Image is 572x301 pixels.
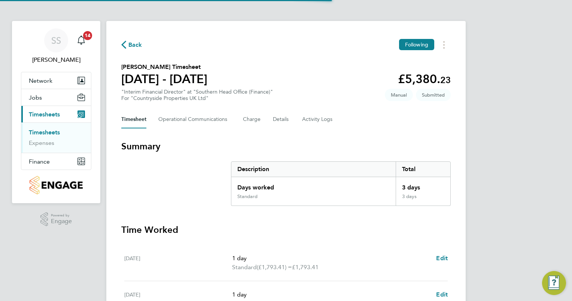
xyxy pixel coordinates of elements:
[257,264,292,271] span: (£1,793.41) =
[21,153,91,170] button: Finance
[29,111,60,118] span: Timesheets
[121,224,451,236] h3: Time Worked
[231,162,396,177] div: Description
[121,95,273,101] div: For "Countryside Properties UK Ltd"
[40,212,72,226] a: Powered byEngage
[121,140,451,152] h3: Summary
[396,177,450,194] div: 3 days
[237,194,258,200] div: Standard
[121,72,207,86] h1: [DATE] - [DATE]
[273,110,290,128] button: Details
[30,176,82,194] img: countryside-properties-logo-retina.png
[436,254,448,263] a: Edit
[21,122,91,153] div: Timesheets
[21,72,91,89] button: Network
[396,194,450,206] div: 3 days
[243,110,261,128] button: Charge
[231,161,451,206] div: Summary
[232,254,430,263] p: 1 day
[21,55,91,64] span: Sally Seabrook
[83,31,92,40] span: 14
[51,36,61,45] span: SS
[74,28,89,52] a: 14
[399,39,434,50] button: Following
[121,63,207,72] h2: [PERSON_NAME] Timesheet
[436,290,448,299] a: Edit
[21,176,91,194] a: Go to home page
[29,129,60,136] a: Timesheets
[29,77,52,84] span: Network
[292,264,319,271] span: £1,793.41
[436,255,448,262] span: Edit
[436,291,448,298] span: Edit
[121,110,146,128] button: Timesheet
[396,162,450,177] div: Total
[398,72,451,86] app-decimal: £5,380.
[124,254,232,272] div: [DATE]
[21,89,91,106] button: Jobs
[21,28,91,64] a: SS[PERSON_NAME]
[29,94,42,101] span: Jobs
[29,158,50,165] span: Finance
[232,263,257,272] span: Standard
[437,39,451,51] button: Timesheets Menu
[121,40,142,49] button: Back
[21,106,91,122] button: Timesheets
[416,89,451,101] span: This timesheet is Submitted.
[232,290,430,299] p: 1 day
[51,218,72,225] span: Engage
[231,177,396,194] div: Days worked
[128,40,142,49] span: Back
[12,21,100,203] nav: Main navigation
[29,139,54,146] a: Expenses
[440,75,451,85] span: 23
[405,41,428,48] span: Following
[385,89,413,101] span: This timesheet was manually created.
[51,212,72,219] span: Powered by
[302,110,334,128] button: Activity Logs
[121,89,273,101] div: "Interim Financial Director" at "Southern Head Office (Finance)"
[158,110,231,128] button: Operational Communications
[542,271,566,295] button: Engage Resource Center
